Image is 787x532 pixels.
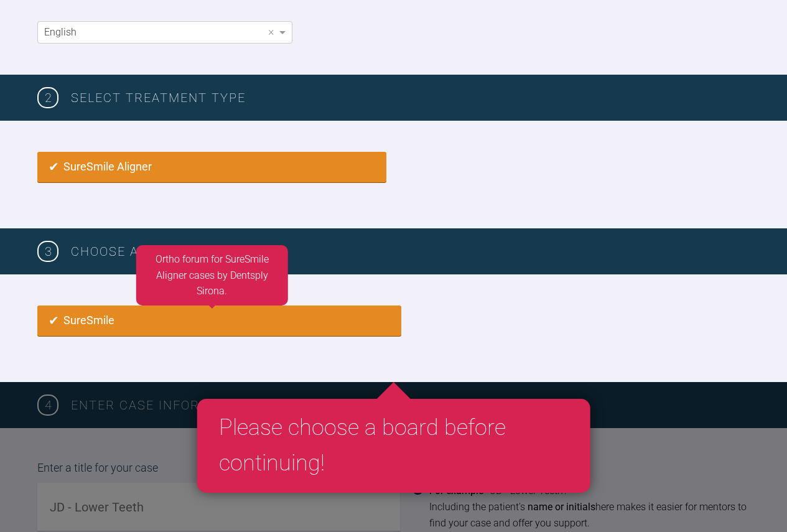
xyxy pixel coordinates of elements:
h3: Choose a board [71,241,750,261]
span: English [44,26,77,38]
span: 3 [37,241,58,262]
div: Please choose a board before continuing! [197,399,590,493]
label: SureSmile Aligner [37,152,386,182]
span: Clear value [266,22,276,43]
div: Ortho forum for SureSmile Aligner cases by Dentsply Sirona. [136,245,287,306]
span: 2 [37,87,58,108]
h3: SELECT TREATMENT TYPE [71,88,750,108]
span: × [268,26,274,37]
label: SureSmile [37,306,401,336]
